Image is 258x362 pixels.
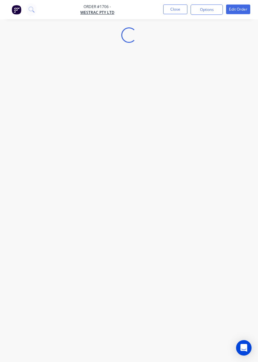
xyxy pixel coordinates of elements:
[191,5,223,15] button: Options
[163,5,187,14] button: Close
[80,10,114,15] a: WesTrac Pty Ltd
[80,4,114,10] span: Order #1706 -
[236,340,252,356] div: Open Intercom Messenger
[226,5,250,14] button: Edit Order
[12,5,21,14] img: Factory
